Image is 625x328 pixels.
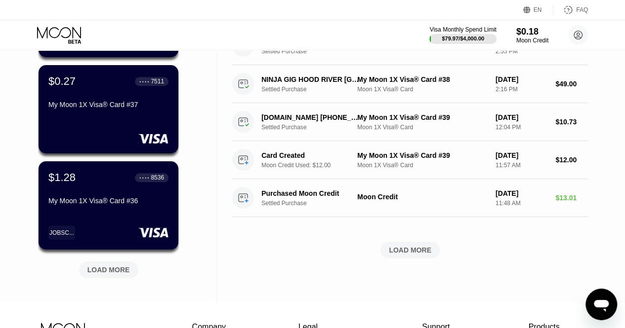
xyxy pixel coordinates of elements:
[534,6,542,13] div: EN
[48,197,168,205] div: My Moon 1X Visa® Card #36
[357,75,488,83] div: My Moon 1X Visa® Card #38
[87,265,130,274] div: LOAD MORE
[555,80,588,88] div: $49.00
[48,75,76,88] div: $0.27
[261,189,360,197] div: Purchased Moon Credit
[139,80,149,83] div: ● ● ● ●
[496,113,547,121] div: [DATE]
[39,65,178,153] div: $0.27● ● ● ●7511My Moon 1X Visa® Card #37
[576,6,588,13] div: FAQ
[357,86,488,93] div: Moon 1X Visa® Card
[496,151,547,159] div: [DATE]
[261,86,367,93] div: Settled Purchase
[261,162,367,169] div: Moon Credit Used: $12.00
[496,189,547,197] div: [DATE]
[261,113,360,121] div: [DOMAIN_NAME] [PHONE_NUMBER] US
[232,141,588,179] div: Card CreatedMoon Credit Used: $12.00My Moon 1X Visa® Card #39Moon 1X Visa® Card[DATE]11:57 AM$12.00
[261,48,367,55] div: Settled Purchase
[555,118,588,126] div: $10.73
[139,176,149,179] div: ● ● ● ●
[516,37,548,44] div: Moon Credit
[496,86,547,93] div: 2:16 PM
[389,246,431,255] div: LOAD MORE
[151,174,164,181] div: 8536
[585,289,617,320] iframe: Button to launch messaging window
[555,194,588,202] div: $13.01
[232,179,588,217] div: Purchased Moon CreditSettled PurchaseMoon Credit[DATE]11:48 AM$13.01
[516,27,548,37] div: $0.18
[232,65,588,103] div: NINJA GIG HOOD RIVER [GEOGRAPHIC_DATA]Settled PurchaseMy Moon 1X Visa® Card #38Moon 1X Visa® Card...
[429,26,496,44] div: Visa Monthly Spend Limit$79.97/$4,000.00
[357,113,488,121] div: My Moon 1X Visa® Card #39
[232,242,588,258] div: LOAD MORE
[496,75,547,83] div: [DATE]
[523,5,553,15] div: EN
[72,257,146,278] div: LOAD MORE
[496,200,547,207] div: 11:48 AM
[232,103,588,141] div: [DOMAIN_NAME] [PHONE_NUMBER] USSettled PurchaseMy Moon 1X Visa® Card #39Moon 1X Visa® Card[DATE]1...
[555,156,588,164] div: $12.00
[496,162,547,169] div: 11:57 AM
[48,225,75,240] div: JOBSC...
[357,124,488,131] div: Moon 1X Visa® Card
[496,124,547,131] div: 12:04 PM
[516,27,548,44] div: $0.18Moon Credit
[553,5,588,15] div: FAQ
[39,161,178,250] div: $1.28● ● ● ●8536My Moon 1X Visa® Card #36JOBSC...
[151,78,164,85] div: 7511
[357,193,488,201] div: Moon Credit
[442,36,484,41] div: $79.97 / $4,000.00
[261,124,367,131] div: Settled Purchase
[48,171,76,184] div: $1.28
[48,101,168,109] div: My Moon 1X Visa® Card #37
[261,151,360,159] div: Card Created
[49,229,74,236] div: JOBSC...
[261,75,360,83] div: NINJA GIG HOOD RIVER [GEOGRAPHIC_DATA]
[496,48,547,55] div: 2:55 PM
[357,151,488,159] div: My Moon 1X Visa® Card #39
[357,162,488,169] div: Moon 1X Visa® Card
[261,200,367,207] div: Settled Purchase
[429,26,496,33] div: Visa Monthly Spend Limit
